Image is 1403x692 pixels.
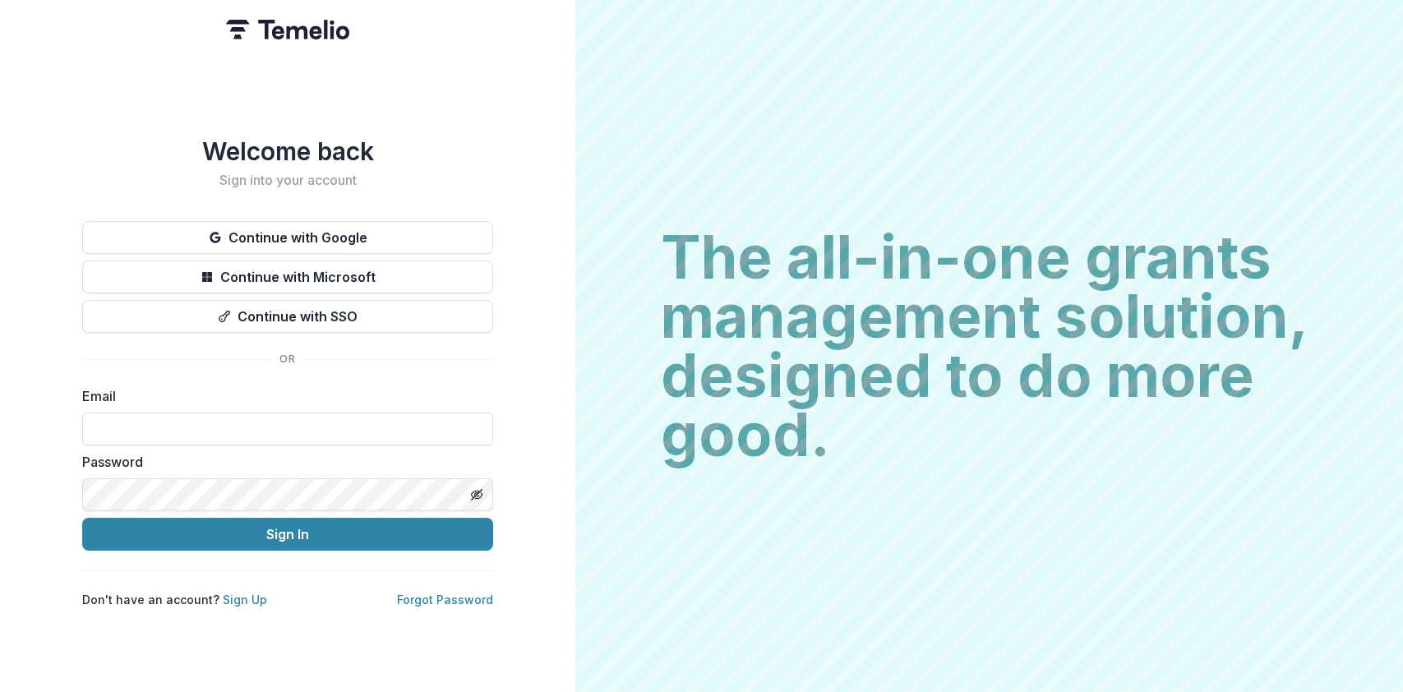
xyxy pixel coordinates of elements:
[464,482,490,508] button: Toggle password visibility
[82,518,493,551] button: Sign In
[82,300,493,333] button: Continue with SSO
[82,261,493,293] button: Continue with Microsoft
[82,386,483,406] label: Email
[82,221,493,254] button: Continue with Google
[82,452,483,472] label: Password
[223,593,267,607] a: Sign Up
[226,20,349,39] img: Temelio
[397,593,493,607] a: Forgot Password
[82,173,493,188] h2: Sign into your account
[82,591,267,608] p: Don't have an account?
[82,136,493,166] h1: Welcome back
